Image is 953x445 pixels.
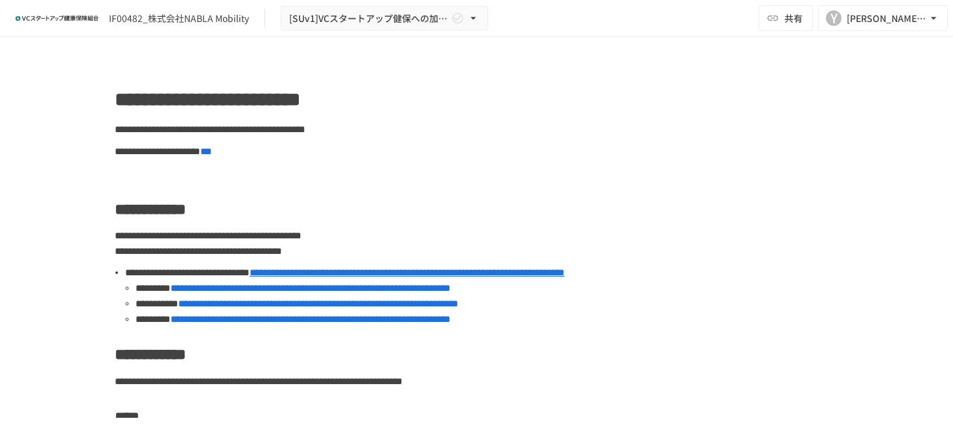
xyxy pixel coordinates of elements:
button: [SUv1]VCスタートアップ健保への加入申請手続き [281,6,488,31]
div: [PERSON_NAME][EMAIL_ADDRESS][DOMAIN_NAME] [847,10,927,27]
div: IF00482_株式会社NABLA Mobility [109,12,249,25]
span: 共有 [784,11,803,25]
span: [SUv1]VCスタートアップ健保への加入申請手続き [289,10,449,27]
button: Y[PERSON_NAME][EMAIL_ADDRESS][DOMAIN_NAME] [818,5,948,31]
div: Y [826,10,841,26]
button: 共有 [759,5,813,31]
img: ZDfHsVrhrXUoWEWGWYf8C4Fv4dEjYTEDCNvmL73B7ox [16,8,99,29]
